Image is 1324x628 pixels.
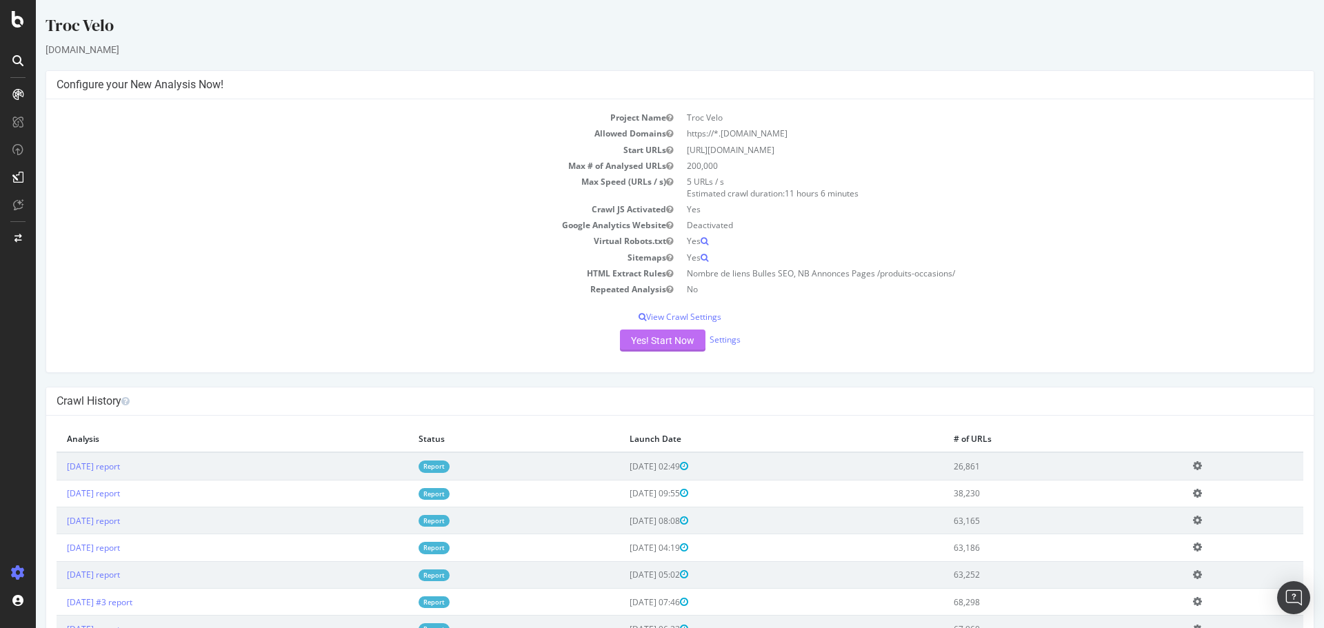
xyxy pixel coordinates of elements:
p: View Crawl Settings [21,311,1267,323]
td: Yes [644,250,1267,265]
a: Settings [674,334,705,345]
a: Report [383,569,414,581]
a: [DATE] report [31,515,84,527]
div: [DOMAIN_NAME] [10,43,1278,57]
td: Virtual Robots.txt [21,233,644,249]
td: 200,000 [644,158,1267,174]
td: 63,186 [907,534,1147,561]
a: [DATE] report [31,542,84,554]
button: Yes! Start Now [584,330,670,352]
h4: Configure your New Analysis Now! [21,78,1267,92]
span: [DATE] 09:55 [594,487,652,499]
div: Open Intercom Messenger [1277,581,1310,614]
td: https://*.[DOMAIN_NAME] [644,125,1267,141]
span: 11 hours 6 minutes [749,188,823,199]
span: [DATE] 05:02 [594,569,652,580]
td: 68,298 [907,588,1147,615]
a: Report [383,460,414,472]
div: Troc Velo [10,14,1278,43]
a: Report [383,488,414,500]
td: Project Name [21,110,644,125]
td: Google Analytics Website [21,217,644,233]
td: Yes [644,233,1267,249]
td: 5 URLs / s Estimated crawl duration: [644,174,1267,201]
span: [DATE] 08:08 [594,515,652,527]
td: Allowed Domains [21,125,644,141]
td: Troc Velo [644,110,1267,125]
a: [DATE] report [31,569,84,580]
td: Repeated Analysis [21,281,644,297]
td: [URL][DOMAIN_NAME] [644,142,1267,158]
td: Deactivated [644,217,1267,233]
td: HTML Extract Rules [21,265,644,281]
td: Max Speed (URLs / s) [21,174,644,201]
a: [DATE] #3 report [31,596,97,608]
th: Analysis [21,426,372,452]
td: Nombre de liens Bulles SEO, NB Annonces Pages /produits-occasions/ [644,265,1267,281]
td: 38,230 [907,480,1147,507]
span: [DATE] 07:46 [594,596,652,608]
td: 63,165 [907,507,1147,534]
td: 26,861 [907,452,1147,480]
span: [DATE] 02:49 [594,460,652,472]
th: # of URLs [907,426,1147,452]
td: Sitemaps [21,250,644,265]
td: 63,252 [907,561,1147,588]
td: Max # of Analysed URLs [21,158,644,174]
a: Report [383,515,414,527]
th: Status [372,426,583,452]
a: Report [383,542,414,554]
span: [DATE] 04:19 [594,542,652,554]
td: Start URLs [21,142,644,158]
td: Yes [644,201,1267,217]
a: [DATE] report [31,460,84,472]
a: [DATE] report [31,487,84,499]
td: Crawl JS Activated [21,201,644,217]
td: No [644,281,1267,297]
th: Launch Date [583,426,907,452]
a: Report [383,596,414,608]
h4: Crawl History [21,394,1267,408]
